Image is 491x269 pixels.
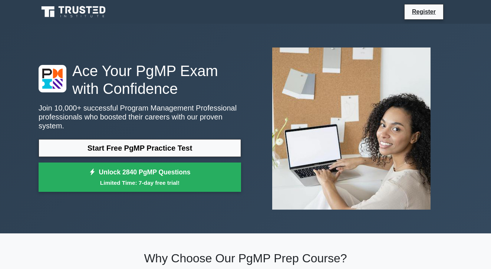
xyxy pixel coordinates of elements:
a: Start Free PgMP Practice Test [39,139,241,157]
h2: Why Choose Our PgMP Prep Course? [39,251,452,265]
p: Join 10,000+ successful Program Management Professional professionals who boosted their careers w... [39,104,241,130]
small: Limited Time: 7-day free trial! [48,178,232,187]
a: Register [408,7,440,16]
a: Unlock 2840 PgMP QuestionsLimited Time: 7-day free trial! [39,163,241,192]
h1: Ace Your PgMP Exam with Confidence [39,62,241,98]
